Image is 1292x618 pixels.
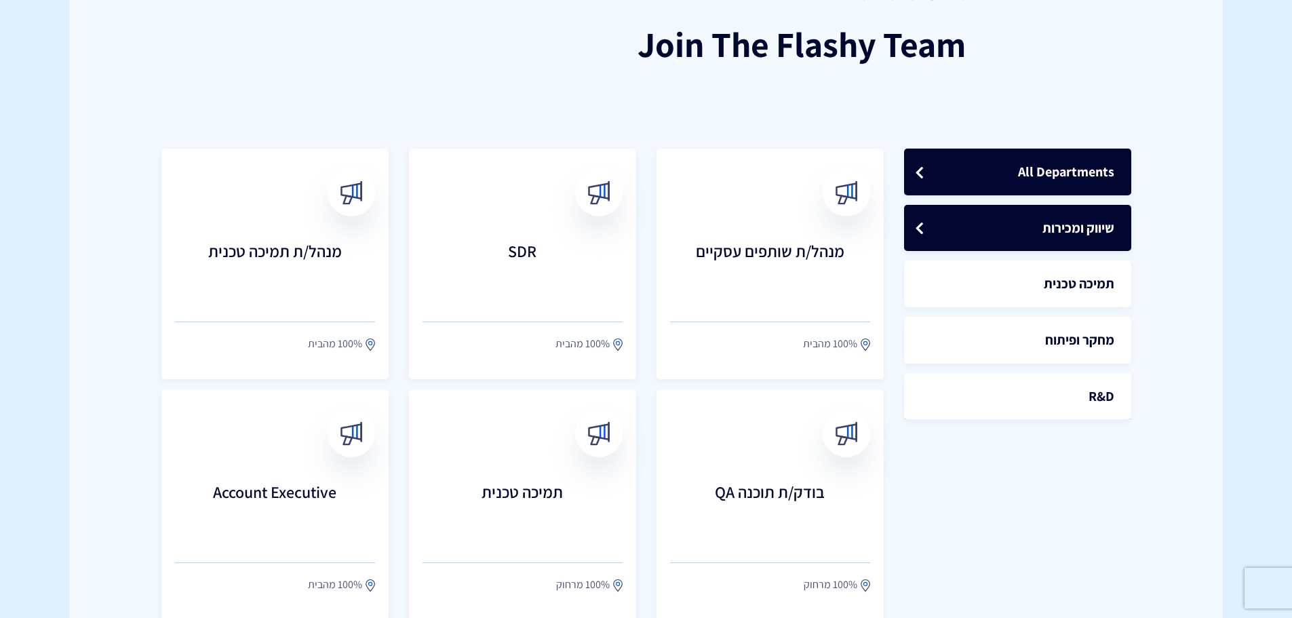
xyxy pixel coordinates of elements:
h3: מנהל/ת שותפים עסקיים [670,242,870,296]
img: broadcast.svg [339,181,363,205]
a: All Departments [904,149,1131,195]
img: location.svg [861,338,870,351]
a: מנהל/ת שותפים עסקיים 100% מהבית [657,149,884,379]
img: broadcast.svg [587,181,610,205]
a: R&D [904,373,1131,420]
img: broadcast.svg [834,422,858,446]
span: 100% מהבית [803,336,857,352]
span: 100% מרחוק [556,577,610,593]
img: location.svg [366,338,375,351]
h3: SDR [423,242,623,296]
span: 100% מהבית [308,577,362,593]
img: location.svg [861,579,870,592]
img: location.svg [613,579,623,592]
a: מחקר ופיתוח [904,317,1131,364]
img: location.svg [613,338,623,351]
img: location.svg [366,579,375,592]
a: מנהל/ת תמיכה טכנית 100% מהבית [161,149,389,379]
h3: מנהל/ת תמיכה טכנית [175,242,375,296]
h1: Join The Flashy Team [326,25,966,64]
h3: בודק/ת תוכנה QA [670,483,870,537]
span: 100% מרחוק [804,577,857,593]
a: שיווק ומכירות [904,205,1131,252]
img: broadcast.svg [339,422,363,446]
a: תמיכה טכנית [904,260,1131,307]
a: SDR 100% מהבית [409,149,636,379]
img: broadcast.svg [587,422,610,446]
img: broadcast.svg [834,181,858,205]
h3: Account Executive [175,483,375,537]
h3: תמיכה טכנית [423,483,623,537]
span: 100% מהבית [555,336,610,352]
span: 100% מהבית [308,336,362,352]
